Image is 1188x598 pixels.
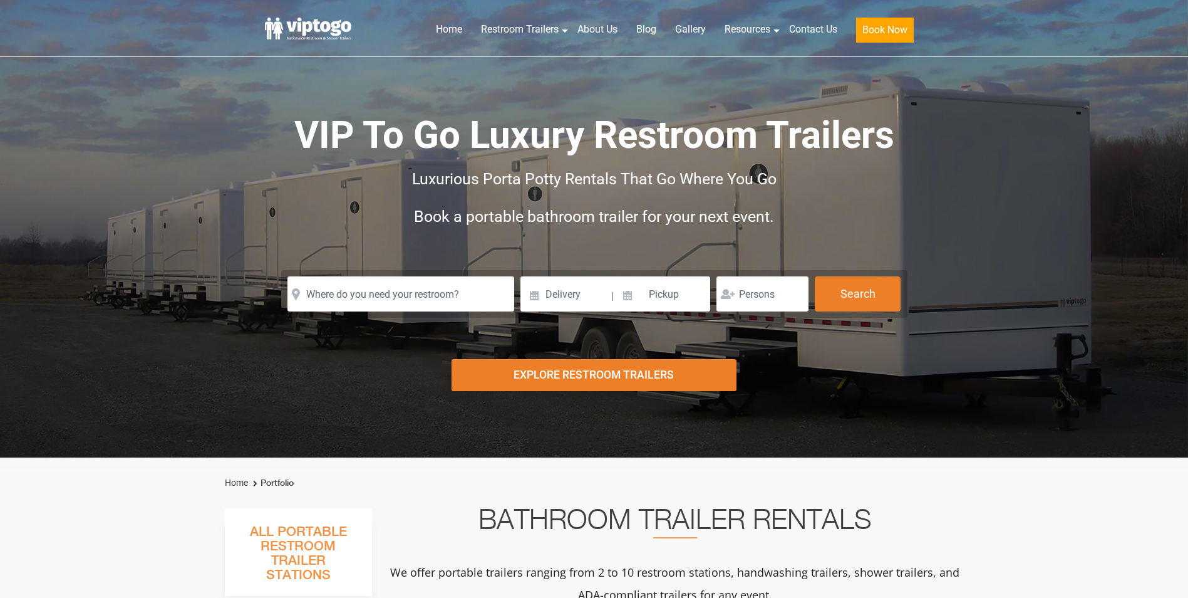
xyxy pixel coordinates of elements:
[412,170,777,188] span: Luxurious Porta Potty Rentals That Go Where You Go
[472,16,568,43] a: Restroom Trailers
[568,16,627,43] a: About Us
[294,113,894,157] span: VIP To Go Luxury Restroom Trailers
[716,276,808,312] input: Persons
[815,276,901,312] button: Search
[520,276,610,312] input: Delivery
[627,16,666,43] a: Blog
[225,478,248,488] a: Home
[452,359,736,391] div: Explore Restroom Trailers
[426,16,472,43] a: Home
[250,476,294,491] li: Portfolio
[611,276,614,317] span: |
[616,276,711,312] input: Pickup
[780,16,847,43] a: Contact Us
[287,276,514,312] input: Where do you need your restroom?
[666,16,715,43] a: Gallery
[715,16,780,43] a: Resources
[856,18,914,43] button: Book Now
[414,207,774,226] span: Book a portable bathroom trailer for your next event.
[389,508,961,538] h2: Bathroom Trailer Rentals
[847,16,923,50] a: Book Now
[225,521,372,596] h3: All Portable Restroom Trailer Stations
